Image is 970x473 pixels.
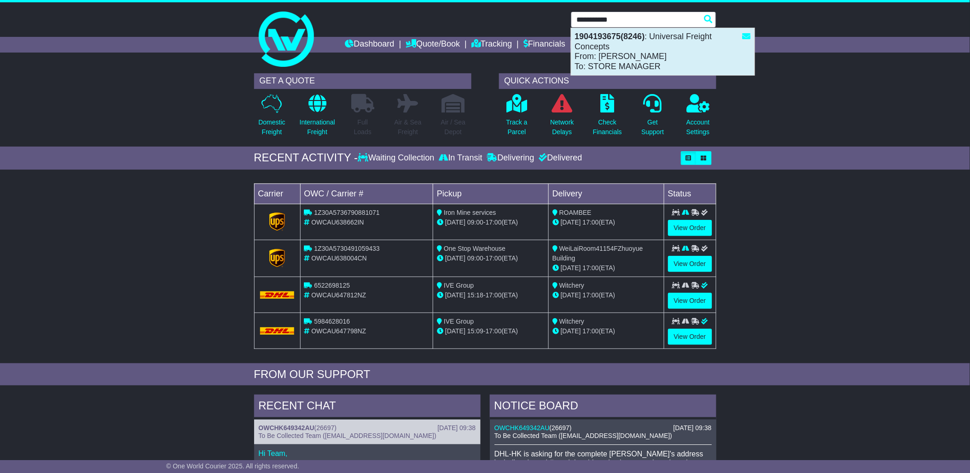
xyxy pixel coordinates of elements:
a: Dashboard [345,37,395,53]
span: 17:00 [486,219,502,226]
a: DomesticFreight [258,94,285,142]
div: - (ETA) [437,326,545,336]
div: [DATE] 09:38 [437,424,476,432]
span: 09:00 [467,254,483,262]
span: 17:00 [583,327,599,335]
span: 17:00 [486,254,502,262]
div: ( ) [494,424,712,432]
a: InternationalFreight [299,94,336,142]
span: WeiLaiRoom41154FZhuoyue Building [552,245,643,262]
span: To Be Collected Team ([EMAIL_ADDRESS][DOMAIN_NAME]) [259,432,436,439]
span: OWCAU647798NZ [311,327,366,335]
span: [DATE] [445,219,465,226]
a: OWCHK649342AU [494,424,550,432]
p: Check Financials [593,118,622,137]
div: ( ) [259,424,476,432]
strong: 1904193675(8246) [575,32,645,41]
span: OWCAU638004CN [311,254,367,262]
span: 15:09 [467,327,483,335]
td: Carrier [254,183,300,204]
span: [DATE] [561,219,581,226]
p: Air / Sea Depot [441,118,466,137]
div: - (ETA) [437,254,545,263]
a: GetSupport [641,94,664,142]
td: Status [664,183,716,204]
span: [DATE] [445,291,465,299]
a: Tracking [471,37,512,53]
span: 5984628016 [314,318,350,325]
img: GetCarrierServiceLogo [269,213,285,231]
span: [DATE] [561,264,581,272]
span: OWCAU638662IN [311,219,364,226]
span: [DATE] [445,327,465,335]
span: [DATE] [561,291,581,299]
div: QUICK ACTIONS [499,73,716,89]
span: 17:00 [583,291,599,299]
a: AccountSettings [686,94,710,142]
span: 17:00 [583,264,599,272]
td: OWC / Carrier # [300,183,433,204]
div: [DATE] 09:38 [673,424,711,432]
a: Financials [523,37,565,53]
a: View Order [668,220,712,236]
div: - (ETA) [437,218,545,227]
p: Get Support [641,118,664,137]
div: RECENT CHAT [254,395,481,420]
span: IVE Group [444,282,474,289]
p: Track a Parcel [506,118,528,137]
p: Hi Team, [259,449,476,458]
a: OWCHK649342AU [259,424,314,432]
span: To Be Collected Team ([EMAIL_ADDRESS][DOMAIN_NAME]) [494,432,672,439]
p: Domestic Freight [258,118,285,137]
a: CheckFinancials [592,94,622,142]
a: Track aParcel [506,94,528,142]
img: DHL.png [260,327,295,335]
td: Pickup [433,183,549,204]
span: 26697 [317,424,335,432]
div: (ETA) [552,263,660,273]
div: In Transit [437,153,485,163]
img: DHL.png [260,291,295,299]
a: View Order [668,293,712,309]
span: 6522698125 [314,282,350,289]
span: 17:00 [486,327,502,335]
span: 1Z30A5736790881071 [314,209,379,216]
span: One Stop Warehouse [444,245,505,252]
span: © One World Courier 2025. All rights reserved. [166,462,299,470]
span: IVE Group [444,318,474,325]
a: Quote/Book [406,37,460,53]
div: RECENT ACTIVITY - [254,151,358,165]
p: Account Settings [686,118,710,137]
a: NetworkDelays [550,94,574,142]
div: Delivered [537,153,582,163]
p: International Freight [300,118,335,137]
span: ROAMBEE [559,209,592,216]
span: 17:00 [583,219,599,226]
span: 15:18 [467,291,483,299]
div: (ETA) [552,290,660,300]
div: : Universal Freight Concepts From: [PERSON_NAME] To: STORE MANAGER [571,28,755,75]
span: 26697 [552,424,569,432]
div: Waiting Collection [358,153,436,163]
span: 1Z30A5730491059433 [314,245,379,252]
p: Full Loads [351,118,374,137]
div: (ETA) [552,326,660,336]
span: 09:00 [467,219,483,226]
p: Network Delays [550,118,574,137]
p: Air & Sea Freight [395,118,422,137]
a: View Order [668,329,712,345]
span: Witchery [559,318,584,325]
img: GetCarrierServiceLogo [269,249,285,267]
span: Iron Mine services [444,209,496,216]
span: 17:00 [486,291,502,299]
span: OWCAU647812NZ [311,291,366,299]
td: Delivery [548,183,664,204]
div: Delivering [485,153,537,163]
span: Witchery [559,282,584,289]
a: View Order [668,256,712,272]
div: - (ETA) [437,290,545,300]
div: FROM OUR SUPPORT [254,368,716,381]
div: (ETA) [552,218,660,227]
div: NOTICE BOARD [490,395,716,420]
span: [DATE] [561,327,581,335]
